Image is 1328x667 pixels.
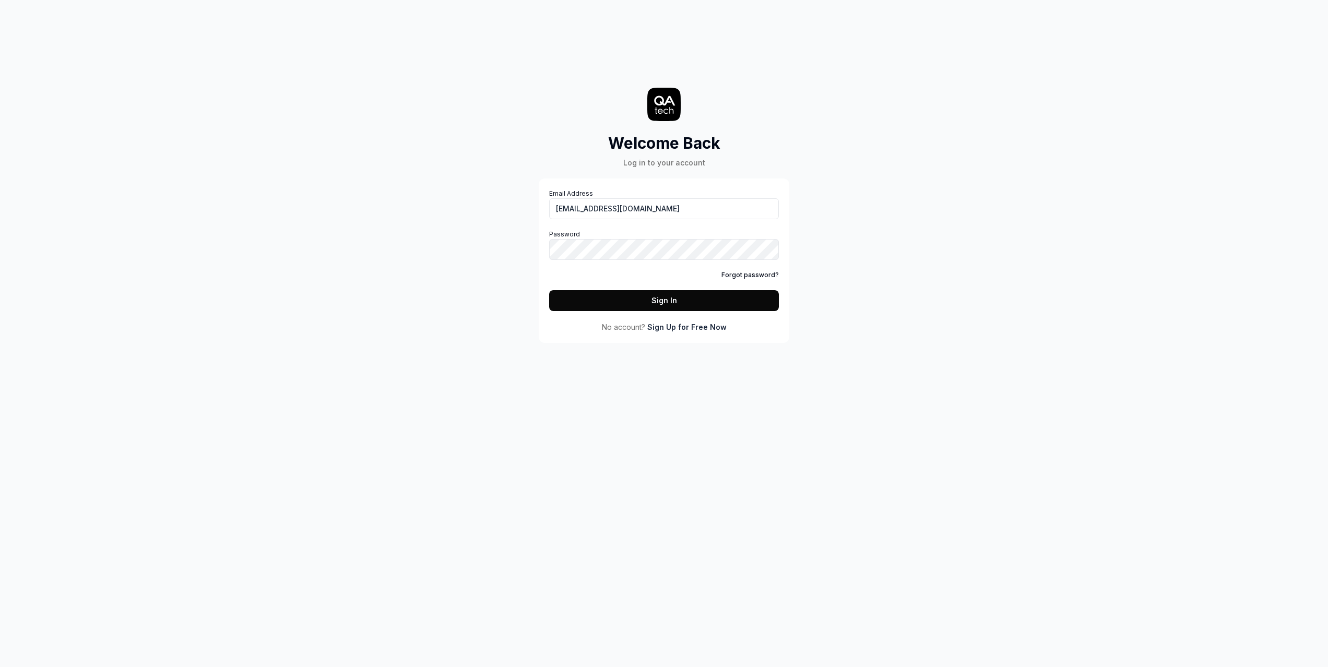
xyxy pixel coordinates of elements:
label: Password [549,230,779,260]
a: Forgot password? [721,270,779,280]
span: No account? [602,321,645,332]
div: Log in to your account [608,157,720,168]
button: Sign In [549,290,779,311]
input: Password [549,239,779,260]
input: Email Address [549,198,779,219]
h2: Welcome Back [608,132,720,155]
a: Sign Up for Free Now [647,321,727,332]
label: Email Address [549,189,779,219]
